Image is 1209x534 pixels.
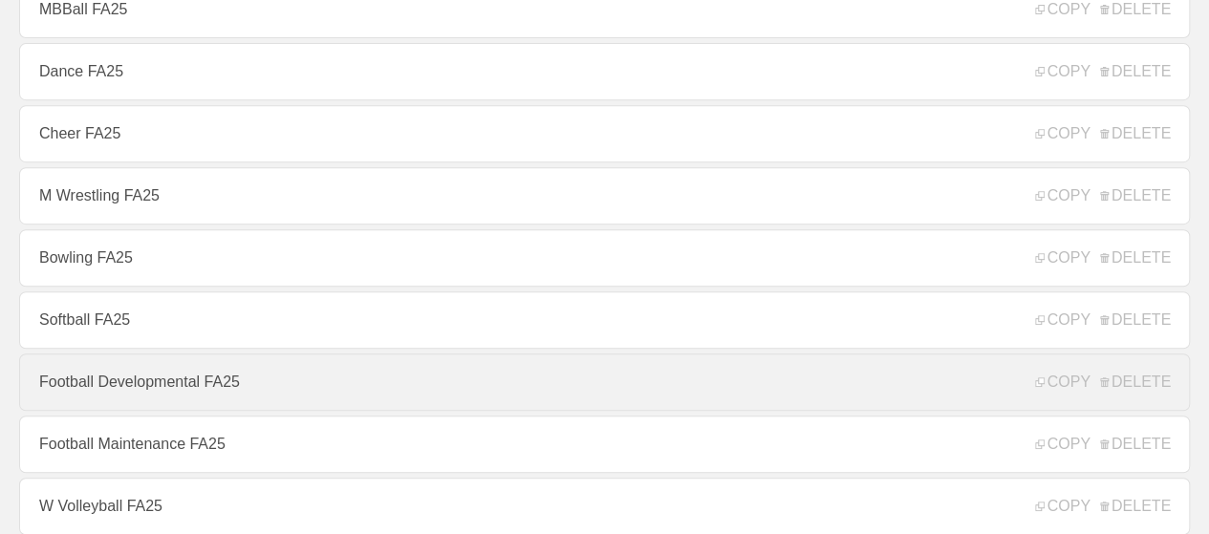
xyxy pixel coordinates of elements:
[1035,249,1090,267] span: COPY
[19,416,1190,473] a: Football Maintenance FA25
[19,353,1190,411] a: Football Developmental FA25
[19,43,1190,100] a: Dance FA25
[1100,249,1171,267] span: DELETE
[19,291,1190,349] a: Softball FA25
[1035,63,1090,80] span: COPY
[1100,125,1171,142] span: DELETE
[19,229,1190,287] a: Bowling FA25
[19,105,1190,162] a: Cheer FA25
[1100,63,1171,80] span: DELETE
[1100,187,1171,204] span: DELETE
[1035,1,1090,18] span: COPY
[865,312,1209,534] iframe: Chat Widget
[1035,187,1090,204] span: COPY
[1100,1,1171,18] span: DELETE
[1100,311,1171,329] span: DELETE
[1035,311,1090,329] span: COPY
[19,167,1190,224] a: M Wrestling FA25
[1035,125,1090,142] span: COPY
